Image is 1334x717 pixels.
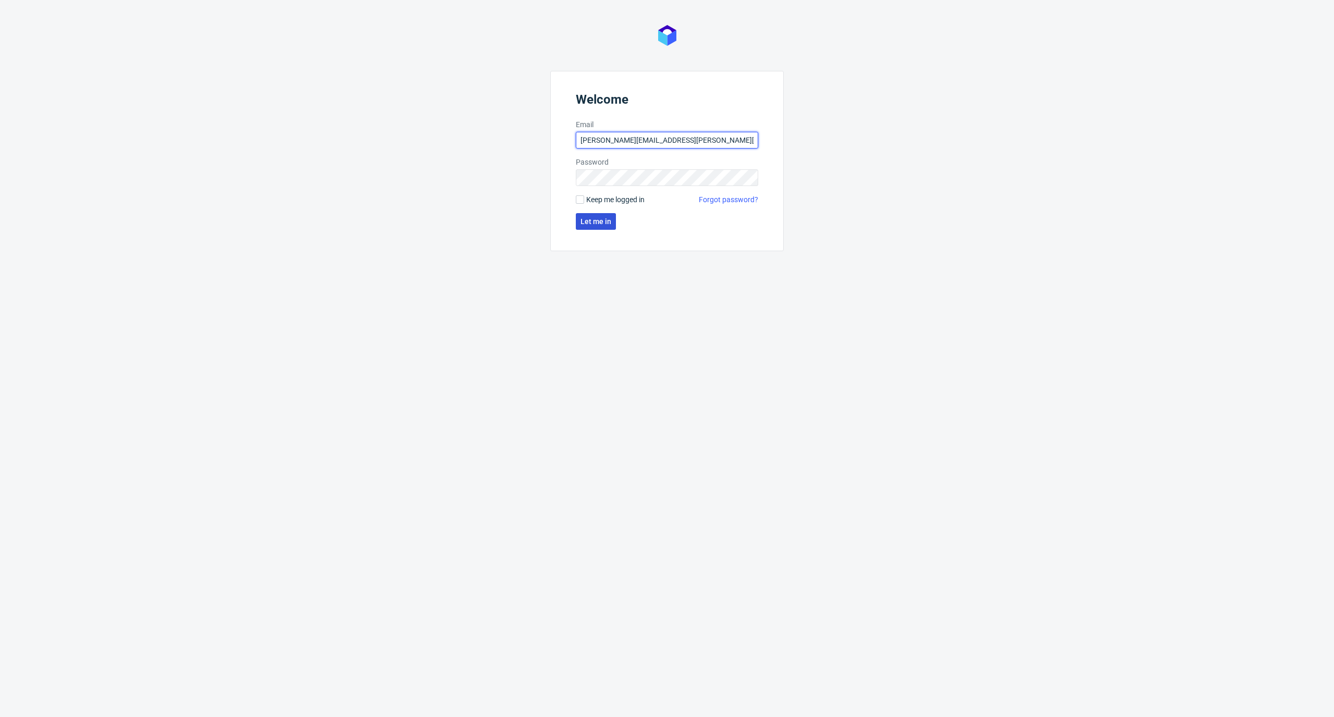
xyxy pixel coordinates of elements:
span: Keep me logged in [586,194,645,205]
input: you@youremail.com [576,132,758,149]
label: Password [576,157,758,167]
header: Welcome [576,92,758,111]
a: Forgot password? [699,194,758,205]
span: Let me in [580,218,611,225]
button: Let me in [576,213,616,230]
label: Email [576,119,758,130]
